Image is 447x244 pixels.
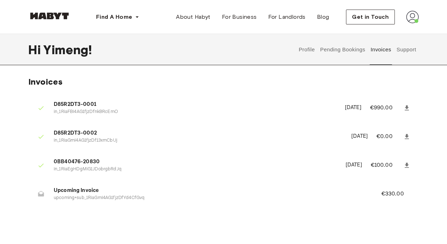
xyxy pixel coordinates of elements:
[54,101,336,109] span: D85R2DT3-0001
[28,12,71,19] img: Habyt
[96,13,132,21] span: Find A Home
[262,10,311,24] a: For Landlords
[346,10,395,24] button: Get in Touch
[381,190,413,198] p: €330.00
[395,34,417,65] button: Support
[170,10,216,24] a: About Habyt
[54,166,337,173] p: in_1RiaEgHDgMiG1JDobrgbRdJq
[43,42,92,57] span: Yimeng !
[370,34,392,65] button: Invoices
[216,10,263,24] a: For Business
[346,161,362,169] p: [DATE]
[319,34,366,65] button: Pending Bookings
[376,132,402,141] p: €0.00
[345,104,361,112] p: [DATE]
[90,10,145,24] button: Find A Home
[28,42,43,57] span: Hi
[54,109,336,115] p: in_1RiaFBI4AG1fjzDfnkBRcEmO
[54,187,364,195] span: Upcoming Invoice
[54,195,364,202] p: upcoming+sub_1RiaGmI4AG1fjzDfYd4CfGvq
[370,104,402,112] p: €990.00
[176,13,210,21] span: About Habyt
[296,34,419,65] div: user profile tabs
[222,13,257,21] span: For Business
[317,13,329,21] span: Blog
[352,13,389,21] span: Get in Touch
[370,161,402,170] p: €100.00
[54,137,343,144] p: in_1RiaGmI4AG1fjzDf13xmCbUj
[406,11,419,23] img: avatar
[54,158,337,166] span: 0BB40476-20830
[28,76,63,87] span: Invoices
[54,129,343,137] span: D85R2DT3-0002
[268,13,305,21] span: For Landlords
[311,10,335,24] a: Blog
[298,34,316,65] button: Profile
[351,132,368,141] p: [DATE]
